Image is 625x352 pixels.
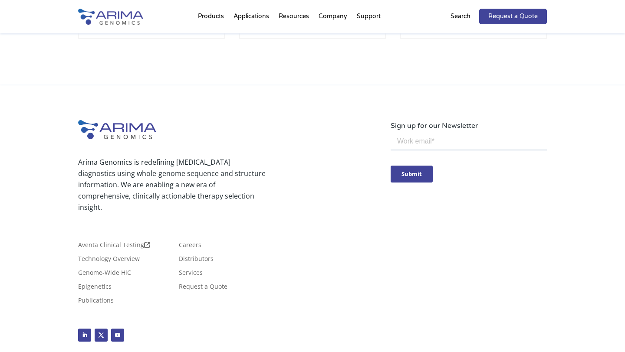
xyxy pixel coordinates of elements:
iframe: Form 0 [391,131,547,198]
a: Services [179,270,203,279]
a: Follow on Youtube [111,329,124,342]
p: Search [451,11,470,22]
a: Follow on LinkedIn [78,329,91,342]
p: Sign up for our Newsletter [391,120,547,131]
a: Follow on X [95,329,108,342]
a: Distributors [179,256,214,265]
a: Epigenetics [78,284,112,293]
img: Arima-Genomics-logo [78,120,156,139]
a: Publications [78,297,114,307]
a: Technology Overview [78,256,140,265]
a: Request a Quote [479,9,547,24]
a: Careers [179,242,201,251]
a: Request a Quote [179,284,227,293]
a: Genome-Wide HiC [78,270,131,279]
img: Arima-Genomics-logo [78,9,143,25]
a: Aventa Clinical Testing [78,242,150,251]
p: Arima Genomics is redefining [MEDICAL_DATA] diagnostics using whole-genome sequence and structure... [78,156,266,213]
